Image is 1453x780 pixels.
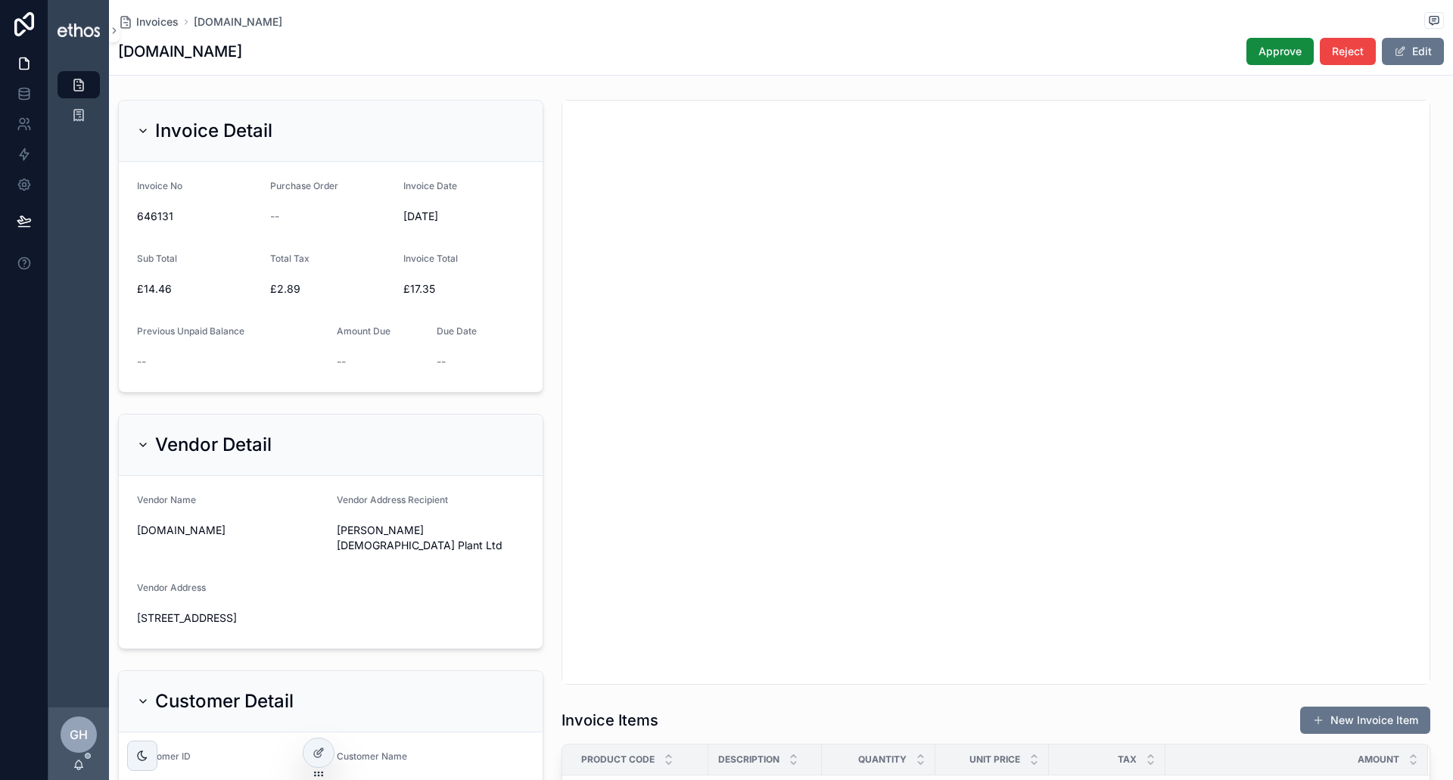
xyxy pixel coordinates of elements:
[137,325,244,337] span: Previous Unpaid Balance
[718,754,779,766] span: Description
[337,325,390,337] span: Amount Due
[137,209,258,224] span: 646131
[1118,754,1137,766] span: Tax
[1332,44,1364,59] span: Reject
[403,180,457,191] span: Invoice Date
[337,354,346,369] span: --
[270,281,391,297] span: £2.89
[137,281,258,297] span: £14.46
[270,180,338,191] span: Purchase Order
[155,433,272,457] h2: Vendor Detail
[1320,38,1376,65] button: Reject
[137,582,206,593] span: Vendor Address
[337,523,524,553] span: [PERSON_NAME][DEMOGRAPHIC_DATA] Plant Ltd
[969,754,1020,766] span: Unit Price
[337,494,448,505] span: Vendor Address Recipient
[1246,38,1314,65] button: Approve
[137,253,177,264] span: Sub Total
[270,253,310,264] span: Total Tax
[118,41,242,62] h1: [DOMAIN_NAME]
[137,180,182,191] span: Invoice No
[858,754,907,766] span: Quantity
[137,494,196,505] span: Vendor Name
[1382,38,1444,65] button: Edit
[136,14,179,30] span: Invoices
[1300,707,1430,734] button: New Invoice Item
[155,689,294,713] h2: Customer Detail
[562,101,1430,684] iframe: pdf-iframe
[137,354,146,369] span: --
[403,253,458,264] span: Invoice Total
[581,754,655,766] span: Product Code
[137,523,325,538] span: [DOMAIN_NAME]
[1358,754,1399,766] span: Amount
[437,354,446,369] span: --
[337,750,407,762] span: Customer Name
[270,209,279,224] span: --
[48,61,109,148] div: scrollable content
[562,710,658,731] h1: Invoice Items
[437,325,477,337] span: Due Date
[137,611,524,626] span: [STREET_ADDRESS]
[194,14,282,30] a: [DOMAIN_NAME]
[403,281,524,297] span: £17.35
[58,23,100,36] img: App logo
[118,14,179,30] a: Invoices
[137,750,191,762] span: Customer ID
[70,726,88,744] span: GH
[403,209,524,224] span: [DATE]
[155,119,272,143] h2: Invoice Detail
[1259,44,1302,59] span: Approve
